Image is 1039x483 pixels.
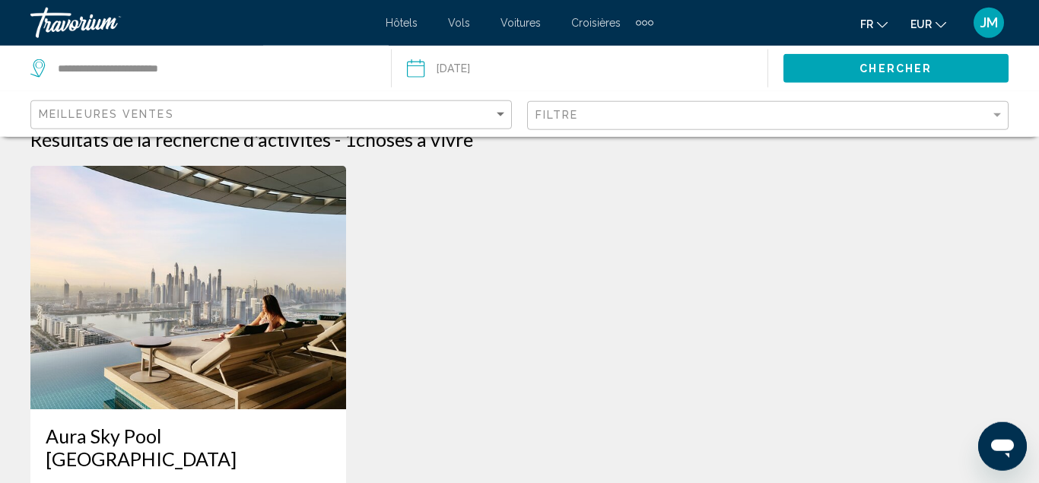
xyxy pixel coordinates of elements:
[980,15,998,30] span: JM
[969,7,1009,39] button: User Menu
[783,54,1009,82] button: Chercher
[860,13,888,35] button: Change language
[910,13,946,35] button: Change currency
[30,8,370,38] a: Travorium
[356,128,473,151] span: choses à vivre
[535,109,579,121] span: Filtre
[345,128,473,151] h2: 1
[407,46,767,91] button: Date: Sep 19, 2025
[30,128,331,151] h1: Résultats de la recherche d'activités
[448,17,470,29] a: Vols
[859,63,932,75] span: Chercher
[527,100,1009,132] button: Filter
[46,424,331,470] a: Aura Sky Pool [GEOGRAPHIC_DATA]
[978,422,1027,471] iframe: Bouton de lancement de la fenêtre de messagerie
[910,18,932,30] span: EUR
[860,18,873,30] span: fr
[335,128,341,151] span: -
[386,17,418,29] a: Hôtels
[39,109,507,122] mat-select: Sort by
[30,166,346,409] img: db.jpg
[636,11,653,35] button: Extra navigation items
[39,108,174,120] span: Meilleures ventes
[500,17,541,29] a: Voitures
[571,17,621,29] a: Croisières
